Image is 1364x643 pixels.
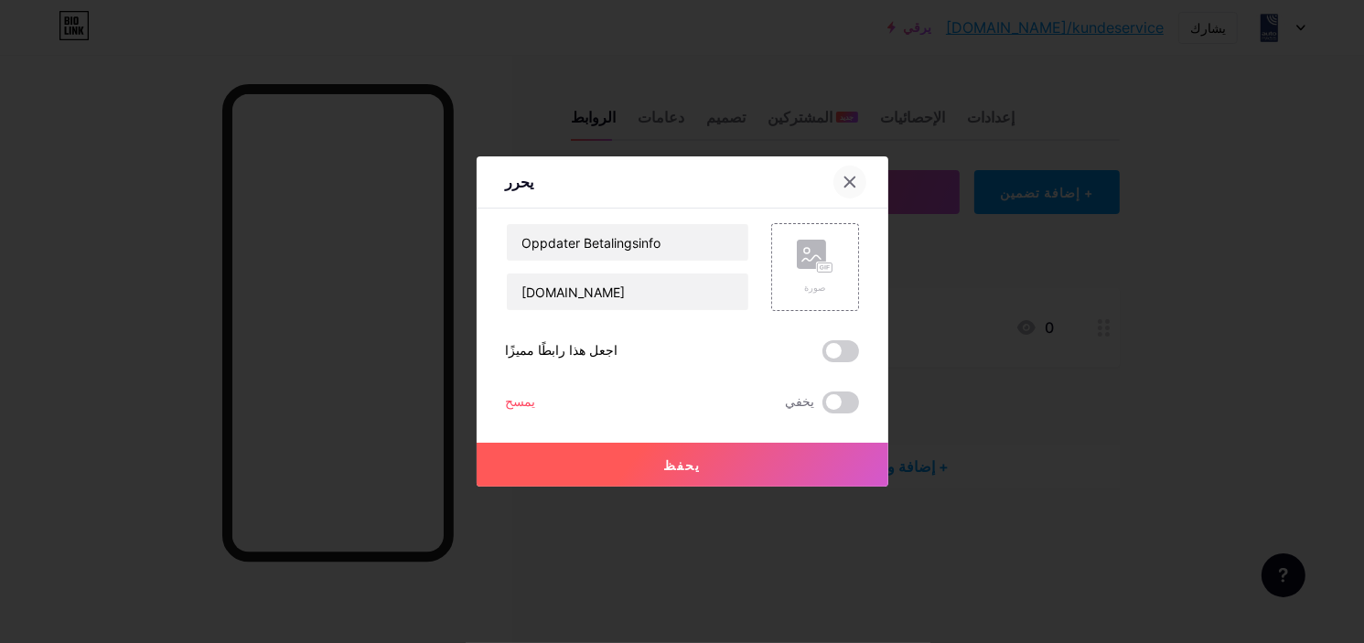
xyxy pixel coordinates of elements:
font: اجعل هذا رابطًا مميزًا [506,342,618,358]
font: يمسح [506,393,536,409]
button: يحفظ [477,443,888,487]
font: يخفي [786,393,815,409]
font: صورة [804,282,825,293]
font: يحفظ [663,457,701,473]
input: عنوان [507,224,748,261]
input: عنوان URL [507,273,748,310]
font: يحرر [506,173,534,191]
